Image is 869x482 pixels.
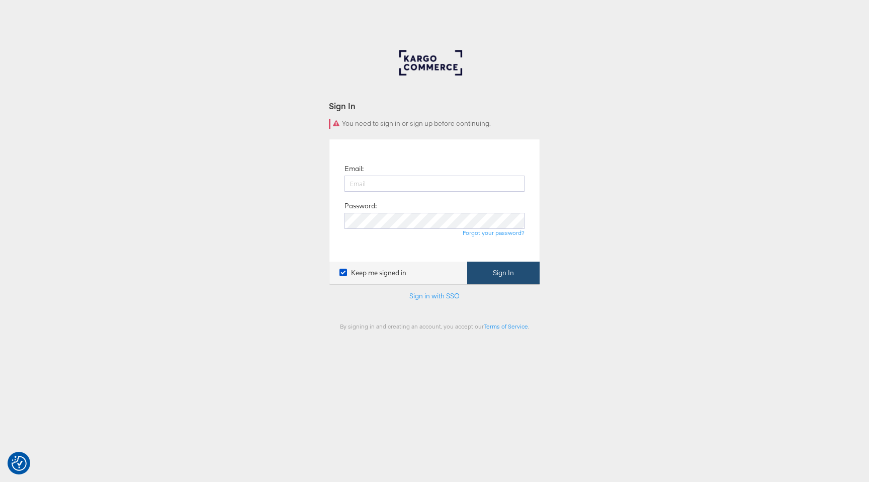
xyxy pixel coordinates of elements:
[339,268,406,278] label: Keep me signed in
[344,201,377,211] label: Password:
[409,291,460,300] a: Sign in with SSO
[329,100,540,112] div: Sign In
[484,323,528,330] a: Terms of Service
[329,119,540,129] div: You need to sign in or sign up before continuing.
[467,262,540,284] button: Sign In
[12,456,27,471] img: Revisit consent button
[329,323,540,330] div: By signing in and creating an account, you accept our .
[12,456,27,471] button: Consent Preferences
[463,229,525,236] a: Forgot your password?
[344,176,525,192] input: Email
[344,164,364,174] label: Email:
